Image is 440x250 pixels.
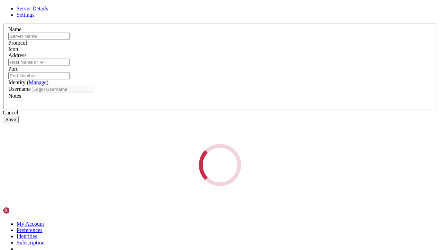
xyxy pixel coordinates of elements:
span: ( ) [27,79,48,85]
x-row: ls [3,3,350,9]
span: root [3,74,14,79]
a: Server Details [17,6,48,11]
span: root [3,3,14,8]
label: Username [8,86,31,92]
a: Identities [17,233,37,239]
input: Server Name [8,33,70,40]
span: C.26594408 [17,3,44,8]
span: @ [14,44,17,50]
span: @ [14,15,17,20]
div: (34, 12) [102,74,105,79]
img: Shellngn [3,207,43,214]
div: Loading... [191,136,249,194]
input: Port Number [8,72,70,79]
x-row: compress_decompress_tiny.py gen_dummy_blocks.py train_tiny.py [3,9,350,15]
span: C.26594408 [17,44,44,50]
label: Identity [8,79,48,85]
span: @ [14,3,17,8]
span: [ssh_tmux]0:bash* "root@C.26594408: ~/hy" 09:31 [DATE] [3,197,321,203]
x-row: Traceback (most recent call last): [3,50,350,56]
a: Manage [29,79,47,85]
x-row: File "/root/hycomp/scripts/train_tiny.py", line 38, in <module> [3,26,350,32]
x-row: python train_tiny.py --help [3,44,350,50]
x-row: ModuleNotFoundError: No module named 'src' [3,68,350,74]
a: Preferences [17,227,43,233]
input: Host Name or IP [8,59,70,66]
a: Settings [17,12,35,18]
span: : [44,3,47,8]
button: Save [3,116,19,123]
input: Login Username [32,86,93,93]
span: root [3,44,14,50]
span: : [44,15,47,20]
span: ~/hycomp/scripts$ [47,74,94,79]
label: Protocol [8,40,27,46]
span: : [44,44,47,50]
label: Name [8,26,21,32]
label: Port [8,66,18,72]
span: root [3,15,14,20]
span: ~/hycomp/scripts$ [47,3,94,8]
x-row: Traceback (most recent call last): [3,20,350,26]
label: Icon [8,46,18,52]
x-row: python train_tiny.py --help [3,15,350,20]
span: : [44,74,47,79]
x-row: from src.tiny_tcn import TinyTCNBytePredictor, nll_bits_per_byte, save_model [3,32,350,38]
x-row: File "/root/hycomp/scripts/train_tiny.py", line 38, in <module> [3,56,350,62]
label: Address [8,52,26,58]
div: Cancel [3,110,437,116]
a: Subscription [17,240,45,245]
span: ~/hycomp/scripts$ [47,15,94,20]
span: ~/hycomp/scripts$ [47,44,94,50]
x-row: ModuleNotFoundError: No module named 'src' [3,38,350,44]
span: C.26594408 [17,15,44,20]
span: @ [14,74,17,79]
x-row: from src.tiny_tcn import TinyTCNBytePredictor, nll_bits_per_byte, save_model [3,62,350,68]
a: My Account [17,221,44,227]
span: C.26594408 [17,74,44,79]
label: Notes [8,93,21,99]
